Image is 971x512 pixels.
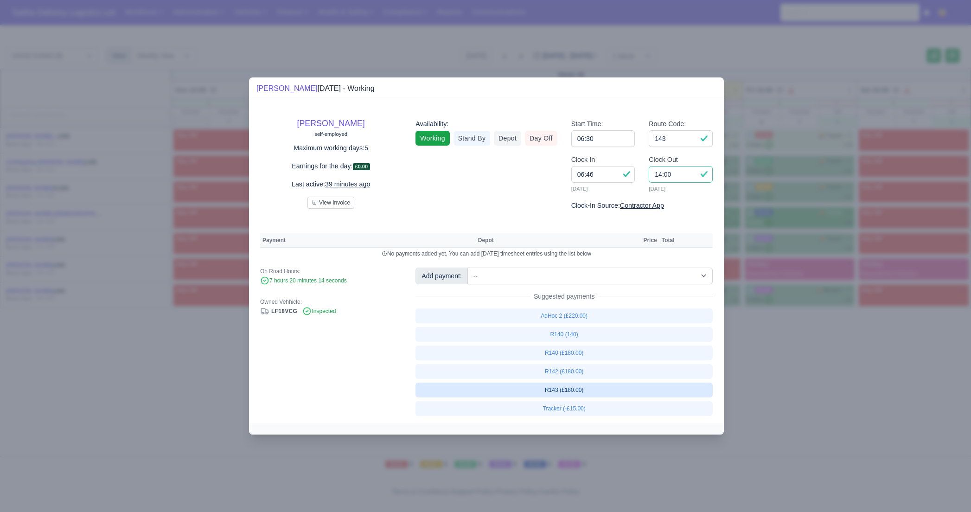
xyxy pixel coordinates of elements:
[476,233,634,247] th: Depot
[571,200,713,211] div: Clock-In Source:
[260,277,402,285] div: 7 hours 20 minutes 14 seconds
[297,119,365,128] a: [PERSON_NAME]
[260,247,713,260] td: No payments added yet, You can add [DATE] timesheet entries using the list below
[494,131,521,146] a: Depot
[649,119,686,129] label: Route Code:
[454,131,490,146] a: Stand By
[353,163,371,170] span: £0.00
[260,298,402,306] div: Owned Vehhicle:
[314,131,347,137] small: self-employed
[302,308,336,314] span: Inspected
[256,83,375,94] div: [DATE] - Working
[805,405,971,512] iframe: Chat Widget
[415,383,713,397] a: R143 (£180.00)
[260,268,402,275] div: On Road Hours:
[525,131,557,146] a: Day Off
[307,197,354,209] button: View Invoice
[415,401,713,416] a: Tracker (-£15.00)
[415,346,713,360] a: R140 (£180.00)
[325,180,370,188] u: 39 minutes ago
[530,292,599,301] span: Suggested payments
[415,131,449,146] a: Working
[415,119,557,129] div: Availability:
[364,144,368,152] u: 5
[260,233,476,247] th: Payment
[571,185,635,193] small: [DATE]
[415,327,713,342] a: R140 (140)
[571,119,603,129] label: Start Time:
[260,308,297,314] a: LF18VCG
[620,202,664,209] u: Contractor App
[659,233,677,247] th: Total
[571,154,595,165] label: Clock In
[649,185,713,193] small: [DATE]
[260,143,402,154] p: Maximum working days:
[415,364,713,379] a: R142 (£180.00)
[256,84,318,92] a: [PERSON_NAME]
[641,233,659,247] th: Price
[415,308,713,323] a: AdHoc 2 (£220.00)
[260,161,402,172] p: Earnings for the day:
[260,179,402,190] p: Last active:
[415,268,467,284] div: Add payment:
[649,154,678,165] label: Clock Out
